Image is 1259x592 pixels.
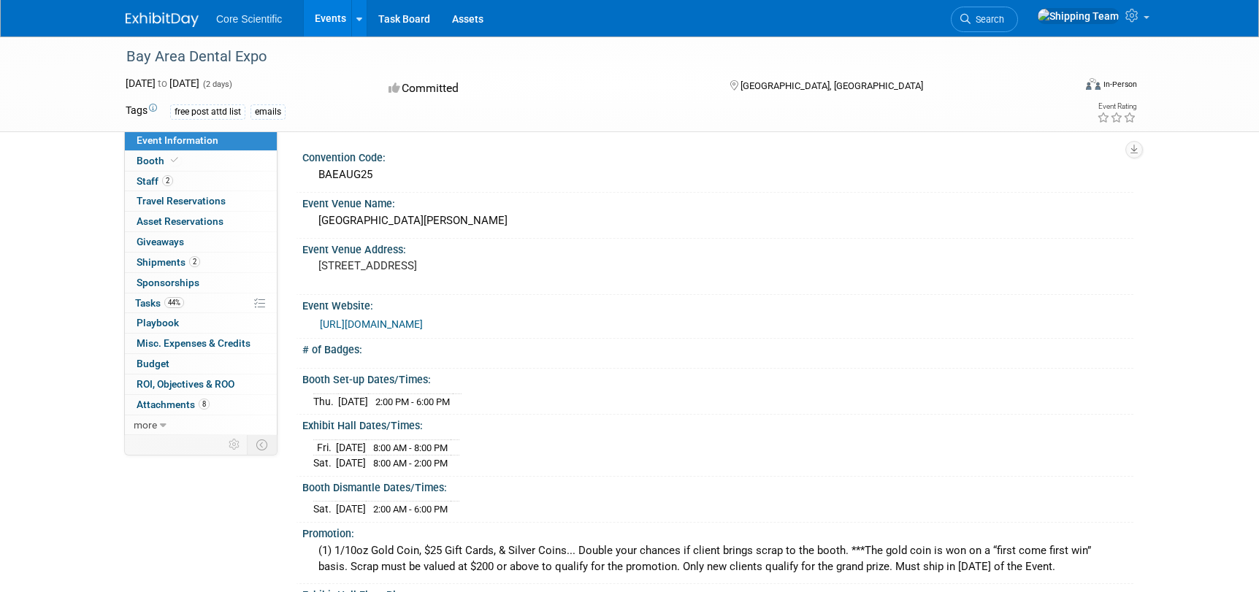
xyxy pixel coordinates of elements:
span: 8 [199,399,210,410]
td: Fri. [313,439,336,455]
a: Budget [125,354,277,374]
div: emails [250,104,286,120]
a: [URL][DOMAIN_NAME] [320,318,423,330]
a: Staff2 [125,172,277,191]
td: Thu. [313,393,338,409]
span: Event Information [137,134,218,146]
span: Attachments [137,399,210,410]
div: [GEOGRAPHIC_DATA][PERSON_NAME] [313,209,1122,232]
span: Sponsorships [137,277,199,288]
pre: [STREET_ADDRESS] [318,259,632,272]
a: Giveaways [125,232,277,252]
a: Search [951,7,1018,32]
span: Misc. Expenses & Credits [137,337,250,349]
span: Shipments [137,256,200,268]
a: more [125,415,277,435]
img: ExhibitDay [126,12,199,27]
i: Booth reservation complete [171,156,178,164]
span: Asset Reservations [137,215,223,227]
td: Personalize Event Tab Strip [222,435,248,454]
a: Shipments2 [125,253,277,272]
a: Misc. Expenses & Credits [125,334,277,353]
a: Asset Reservations [125,212,277,231]
div: Booth Dismantle Dates/Times: [302,477,1133,495]
a: Event Information [125,131,277,150]
div: Event Website: [302,295,1133,313]
div: (1) 1/10oz Gold Coin, $25 Gift Cards, & Silver Coins... Double your chances if client brings scra... [313,539,1122,578]
span: to [156,77,169,89]
td: [DATE] [338,393,368,409]
span: Core Scientific [216,13,282,25]
span: 8:00 AM - 2:00 PM [373,458,448,469]
a: Playbook [125,313,277,333]
div: BAEAUG25 [313,164,1122,186]
span: Booth [137,155,181,166]
span: 2 [189,256,200,267]
td: [DATE] [336,455,366,471]
span: Travel Reservations [137,195,226,207]
div: Bay Area Dental Expo [121,44,1051,70]
td: Sat. [313,501,336,517]
div: Event Rating [1097,103,1136,110]
span: 2:00 PM - 6:00 PM [375,396,450,407]
span: Playbook [137,317,179,328]
a: Sponsorships [125,273,277,293]
span: [DATE] [DATE] [126,77,199,89]
span: Budget [137,358,169,369]
span: 2:00 AM - 6:00 PM [373,504,448,515]
div: Promotion: [302,523,1133,541]
a: Travel Reservations [125,191,277,211]
div: Event Format [987,76,1137,98]
td: Sat. [313,455,336,471]
div: # of Badges: [302,339,1133,357]
a: ROI, Objectives & ROO [125,374,277,394]
span: (2 days) [202,80,232,89]
div: Committed [384,76,707,101]
td: Tags [126,103,157,120]
a: Attachments8 [125,395,277,415]
span: Search [971,14,1004,25]
span: Tasks [135,297,184,309]
span: [GEOGRAPHIC_DATA], [GEOGRAPHIC_DATA] [741,80,923,91]
div: Convention Code: [302,147,1133,165]
a: Tasks44% [125,293,277,313]
div: Event Venue Address: [302,239,1133,257]
td: Toggle Event Tabs [248,435,278,454]
span: Giveaways [137,236,184,247]
div: Booth Set-up Dates/Times: [302,369,1133,387]
div: Event Venue Name: [302,193,1133,211]
span: 2 [162,175,173,186]
img: Format-Inperson.png [1086,78,1101,90]
div: free post attd list [170,104,245,120]
td: [DATE] [336,439,366,455]
img: Shipping Team [1037,8,1120,24]
span: more [134,419,157,431]
div: In-Person [1103,79,1137,90]
span: ROI, Objectives & ROO [137,378,234,390]
td: [DATE] [336,501,366,517]
span: Staff [137,175,173,187]
span: 8:00 AM - 8:00 PM [373,442,448,453]
a: Booth [125,151,277,171]
div: Exhibit Hall Dates/Times: [302,415,1133,433]
span: 44% [164,297,184,308]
